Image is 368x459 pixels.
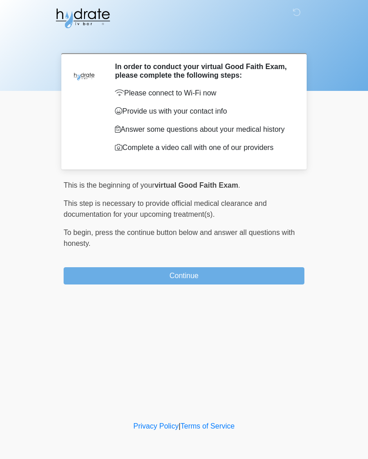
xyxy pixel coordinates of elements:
[64,181,154,189] span: This is the beginning of your
[180,422,234,430] a: Terms of Service
[64,267,304,284] button: Continue
[115,62,291,80] h2: In order to conduct your virtual Good Faith Exam, please complete the following steps:
[55,7,111,30] img: Hydrate IV Bar - Fort Collins Logo
[134,422,179,430] a: Privacy Policy
[64,200,267,218] span: This step is necessary to provide official medical clearance and documentation for your upcoming ...
[238,181,240,189] span: .
[154,181,238,189] strong: virtual Good Faith Exam
[115,124,291,135] p: Answer some questions about your medical history
[57,33,311,50] h1: ‎ ‎ ‎
[70,62,98,90] img: Agent Avatar
[115,88,291,99] p: Please connect to Wi-Fi now
[115,106,291,117] p: Provide us with your contact info
[64,229,295,247] span: press the continue button below and answer all questions with honesty.
[179,422,180,430] a: |
[64,229,95,236] span: To begin,
[115,142,291,153] p: Complete a video call with one of our providers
